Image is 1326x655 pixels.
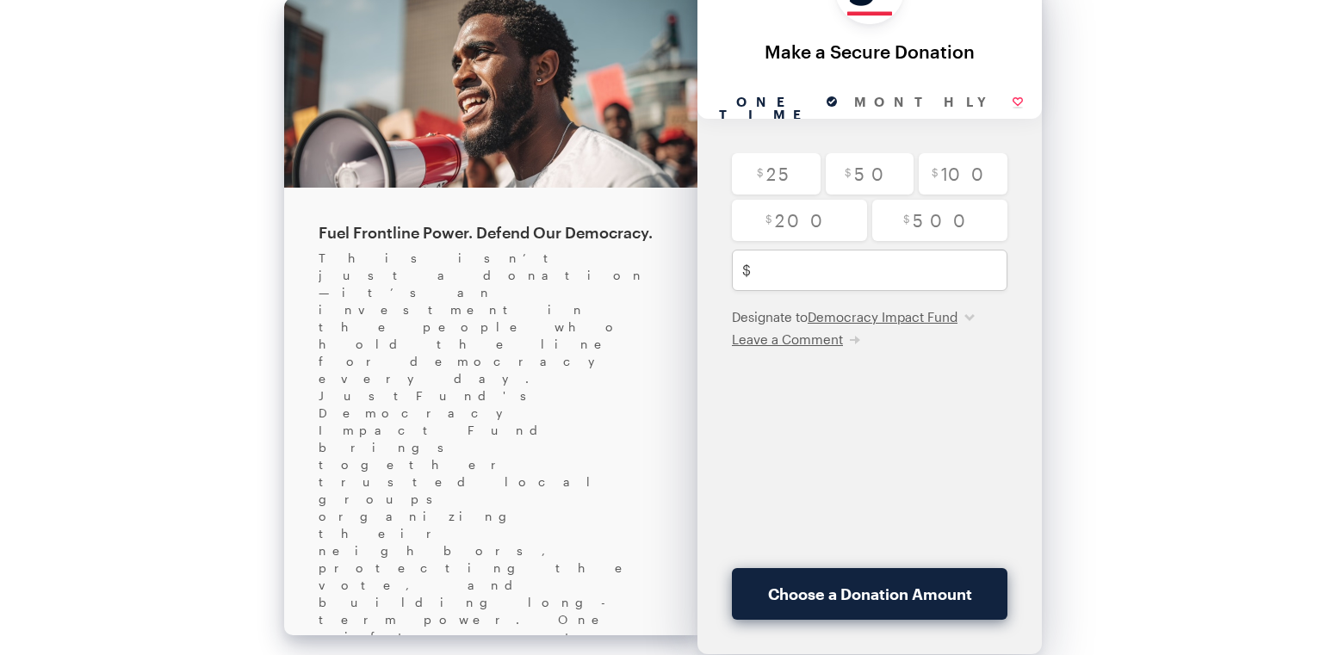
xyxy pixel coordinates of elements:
span: Leave a Comment [732,331,843,347]
div: Designate to [732,308,1007,325]
div: Fuel Frontline Power. Defend Our Democracy. [319,222,663,243]
button: Choose a Donation Amount [732,568,1007,620]
button: Leave a Comment [732,331,860,348]
div: Make a Secure Donation [715,41,1025,61]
